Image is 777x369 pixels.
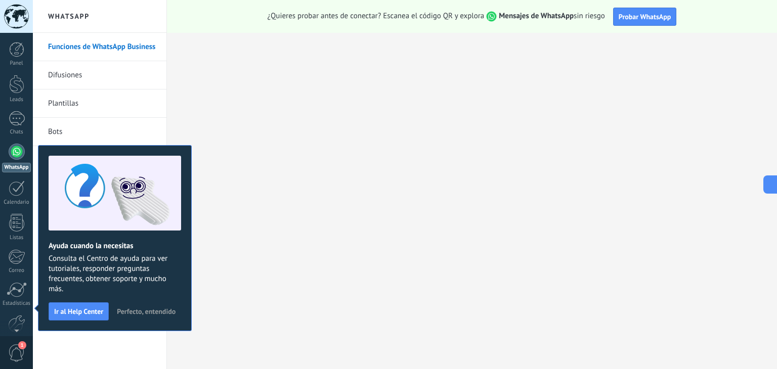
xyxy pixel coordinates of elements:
div: WhatsApp [2,163,31,172]
span: Consulta el Centro de ayuda para ver tutoriales, responder preguntas frecuentes, obtener soporte ... [49,254,181,294]
a: Funciones de WhatsApp Business [48,33,156,61]
div: Calendario [2,199,31,206]
a: Bots [48,118,156,146]
span: 1 [18,341,26,349]
div: Estadísticas [2,300,31,307]
div: Listas [2,235,31,241]
span: Perfecto, entendido [117,308,176,315]
button: Ir al Help Center [49,302,109,320]
li: Plantillas [33,89,166,118]
a: Difusiones [48,61,156,89]
span: Ir al Help Center [54,308,103,315]
div: Leads [2,97,31,103]
button: Probar WhatsApp [613,8,677,26]
span: Probar WhatsApp [619,12,671,21]
div: Panel [2,60,31,67]
button: Perfecto, entendido [112,304,180,319]
strong: Mensajes de WhatsApp [499,11,574,21]
div: Chats [2,129,31,135]
h2: Ayuda cuando la necesitas [49,241,181,251]
li: Difusiones [33,61,166,89]
span: ¿Quieres probar antes de conectar? Escanea el código QR y explora sin riesgo [268,11,605,22]
li: Bots [33,118,166,146]
li: Funciones de WhatsApp Business [33,33,166,61]
a: Plantillas [48,89,156,118]
div: Correo [2,267,31,274]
